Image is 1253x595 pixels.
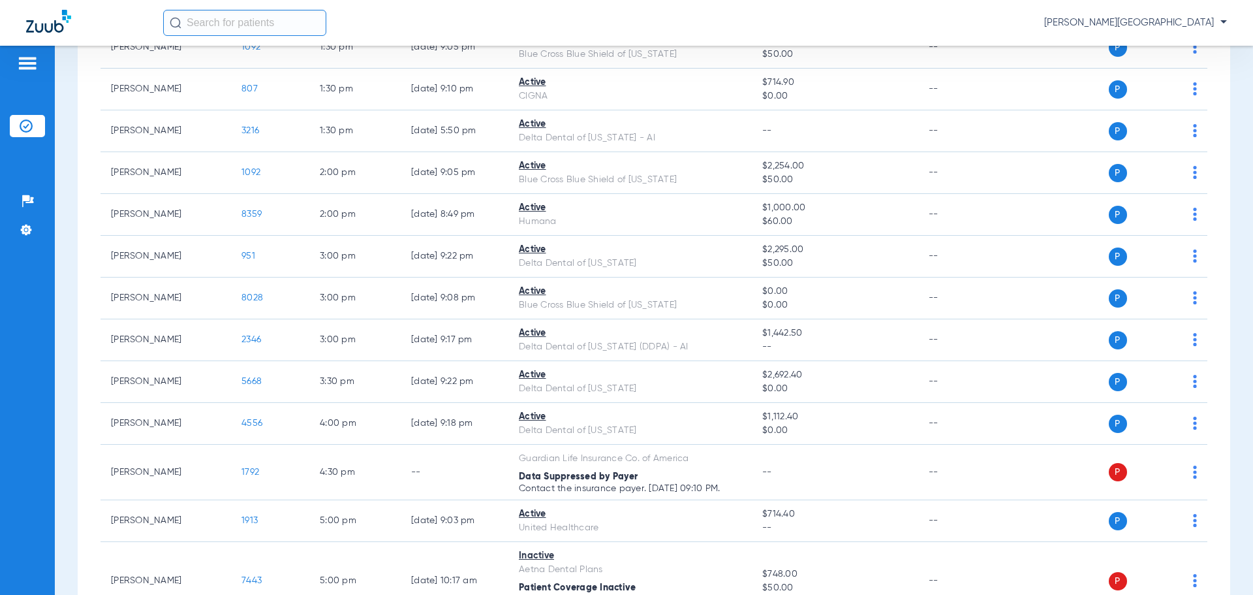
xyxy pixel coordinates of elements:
[762,340,907,354] span: --
[519,243,741,257] div: Active
[1109,122,1127,140] span: P
[918,152,1006,194] td: --
[241,42,260,52] span: 1092
[309,194,401,236] td: 2:00 PM
[519,507,741,521] div: Active
[1193,574,1197,587] img: group-dot-blue.svg
[519,521,741,535] div: United Healthcare
[401,403,508,445] td: [DATE] 9:18 PM
[309,152,401,194] td: 2:00 PM
[241,335,261,344] span: 2346
[101,194,231,236] td: [PERSON_NAME]
[519,563,741,577] div: Aetna Dental Plans
[762,521,907,535] span: --
[401,500,508,542] td: [DATE] 9:03 PM
[519,131,741,145] div: Delta Dental of [US_STATE] - AI
[519,76,741,89] div: Active
[401,236,508,278] td: [DATE] 9:22 PM
[241,210,262,219] span: 8359
[762,327,907,340] span: $1,442.50
[401,69,508,110] td: [DATE] 9:10 PM
[1109,248,1127,266] span: P
[519,201,741,215] div: Active
[519,215,741,229] div: Humana
[762,76,907,89] span: $714.90
[519,382,741,396] div: Delta Dental of [US_STATE]
[1193,124,1197,137] img: group-dot-blue.svg
[309,236,401,278] td: 3:00 PM
[241,419,262,428] span: 4556
[762,382,907,396] span: $0.00
[1193,249,1197,263] img: group-dot-blue.svg
[1109,572,1127,590] span: P
[762,507,907,521] span: $714.40
[519,424,741,438] div: Delta Dental of [US_STATE]
[1109,289,1127,308] span: P
[519,327,741,340] div: Active
[1193,40,1197,54] img: group-dot-blue.svg
[1193,208,1197,221] img: group-dot-blue.svg
[1193,291,1197,304] img: group-dot-blue.svg
[101,278,231,319] td: [PERSON_NAME]
[918,110,1006,152] td: --
[241,251,255,261] span: 951
[101,152,231,194] td: [PERSON_NAME]
[101,403,231,445] td: [PERSON_NAME]
[918,236,1006,278] td: --
[101,361,231,403] td: [PERSON_NAME]
[918,194,1006,236] td: --
[101,500,231,542] td: [PERSON_NAME]
[309,278,401,319] td: 3:00 PM
[309,403,401,445] td: 4:00 PM
[309,445,401,500] td: 4:30 PM
[101,27,231,69] td: [PERSON_NAME]
[1044,16,1227,29] span: [PERSON_NAME][GEOGRAPHIC_DATA]
[241,468,259,477] span: 1792
[1193,166,1197,179] img: group-dot-blue.svg
[519,472,638,481] span: Data Suppressed by Payer
[101,445,231,500] td: [PERSON_NAME]
[401,27,508,69] td: [DATE] 9:05 PM
[101,69,231,110] td: [PERSON_NAME]
[519,118,741,131] div: Active
[401,319,508,361] td: [DATE] 9:17 PM
[1109,331,1127,349] span: P
[241,168,260,177] span: 1092
[762,159,907,173] span: $2,254.00
[519,159,741,173] div: Active
[401,152,508,194] td: [DATE] 9:05 PM
[241,377,262,386] span: 5668
[918,361,1006,403] td: --
[762,368,907,382] span: $2,692.40
[762,215,907,229] span: $60.00
[170,17,181,29] img: Search Icon
[519,410,741,424] div: Active
[762,468,772,477] span: --
[1109,206,1127,224] span: P
[918,403,1006,445] td: --
[519,257,741,270] div: Delta Dental of [US_STATE]
[519,549,741,563] div: Inactive
[241,293,263,302] span: 8028
[401,361,508,403] td: [DATE] 9:22 PM
[918,69,1006,110] td: --
[519,340,741,354] div: Delta Dental of [US_STATE] (DDPA) - AI
[762,201,907,215] span: $1,000.00
[918,319,1006,361] td: --
[1193,417,1197,430] img: group-dot-blue.svg
[1193,514,1197,527] img: group-dot-blue.svg
[762,568,907,581] span: $748.00
[101,319,231,361] td: [PERSON_NAME]
[101,236,231,278] td: [PERSON_NAME]
[762,126,772,135] span: --
[1193,82,1197,95] img: group-dot-blue.svg
[762,298,907,312] span: $0.00
[762,48,907,61] span: $50.00
[241,516,258,525] span: 1913
[519,583,636,592] span: Patient Coverage Inactive
[309,319,401,361] td: 3:00 PM
[918,500,1006,542] td: --
[309,27,401,69] td: 1:30 PM
[519,298,741,312] div: Blue Cross Blue Shield of [US_STATE]
[519,48,741,61] div: Blue Cross Blue Shield of [US_STATE]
